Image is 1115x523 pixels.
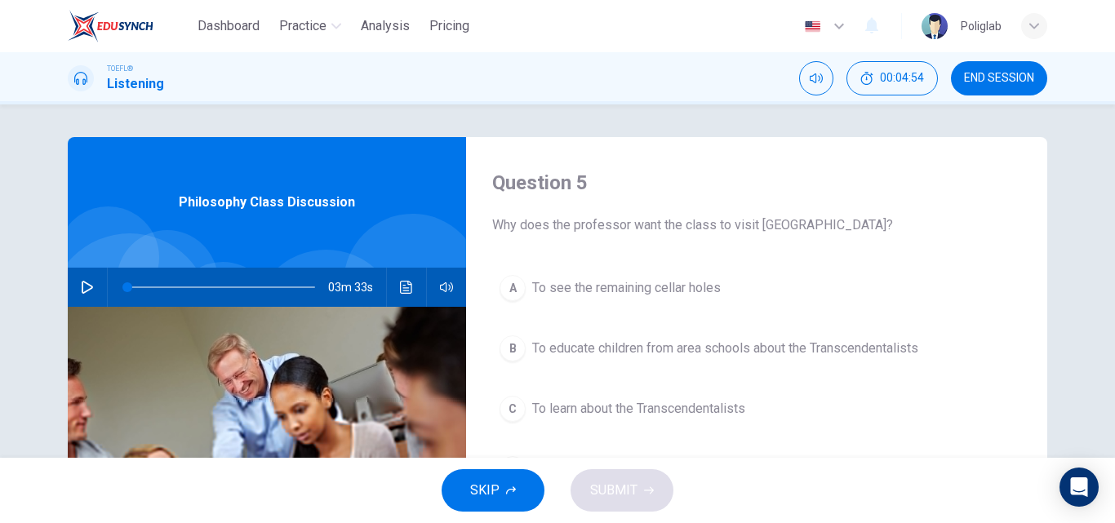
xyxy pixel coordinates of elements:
button: Pricing [423,11,476,41]
div: B [500,335,526,361]
div: D [500,456,526,482]
h4: Question 5 [492,170,1021,196]
button: BTo educate children from area schools about the Transcendentalists [492,328,1021,369]
button: Dashboard [191,11,266,41]
span: Analysis [361,16,410,36]
span: 03m 33s [328,268,386,307]
span: To educate children from area schools about the Transcendentalists [532,339,918,358]
span: Practice [279,16,327,36]
button: ATo see the remaining cellar holes [492,268,1021,308]
img: EduSynch logo [68,10,153,42]
span: SKIP [470,479,500,502]
span: Dashboard [198,16,260,36]
div: Hide [846,61,938,95]
button: END SESSION [951,61,1047,95]
img: en [802,20,823,33]
button: SKIP [442,469,544,512]
span: TOEFL® [107,63,133,74]
span: Pricing [429,16,469,36]
img: Profile picture [922,13,948,39]
span: Philosophy Class Discussion [179,193,355,212]
div: C [500,396,526,422]
span: 00:04:54 [880,72,924,85]
button: Analysis [354,11,416,41]
span: END SESSION [964,72,1034,85]
a: EduSynch logo [68,10,191,42]
button: Click to see the audio transcription [393,268,420,307]
div: A [500,275,526,301]
div: Mute [799,61,833,95]
button: 00:04:54 [846,61,938,95]
span: To see the remaining cellar holes [532,278,721,298]
span: To learn about the Transcendentalists [532,399,745,419]
button: Practice [273,11,348,41]
h1: Listening [107,74,164,94]
button: CTo learn about the Transcendentalists [492,388,1021,429]
div: Poliglab [961,16,1002,36]
span: Why does the professor want the class to visit [GEOGRAPHIC_DATA]? [492,215,1021,235]
div: Open Intercom Messenger [1059,468,1099,507]
button: DTo assist with a new Brook Farm project [492,449,1021,490]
